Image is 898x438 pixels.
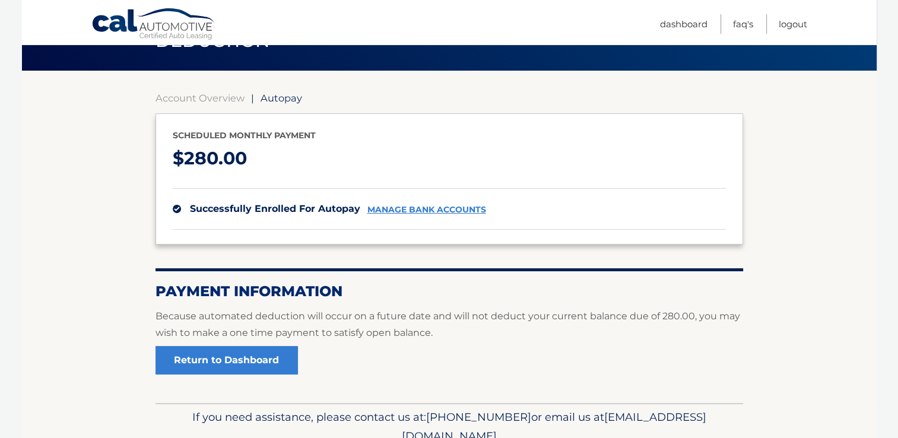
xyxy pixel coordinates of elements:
h2: Payment Information [156,283,743,300]
a: manage bank accounts [367,205,486,215]
a: Cal Automotive [91,8,216,42]
a: Logout [779,14,807,34]
p: Scheduled monthly payment [173,128,726,143]
a: Account Overview [156,92,245,104]
a: Dashboard [660,14,707,34]
p: $ [173,143,726,174]
span: Autopay [261,92,302,104]
img: check.svg [173,205,181,213]
a: FAQ's [733,14,753,34]
p: Because automated deduction will occur on a future date and will not deduct your current balance ... [156,308,743,341]
span: 280.00 [184,147,247,169]
span: successfully enrolled for autopay [190,203,360,214]
span: | [251,92,254,104]
a: Return to Dashboard [156,346,298,374]
span: [PHONE_NUMBER] [426,410,531,424]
